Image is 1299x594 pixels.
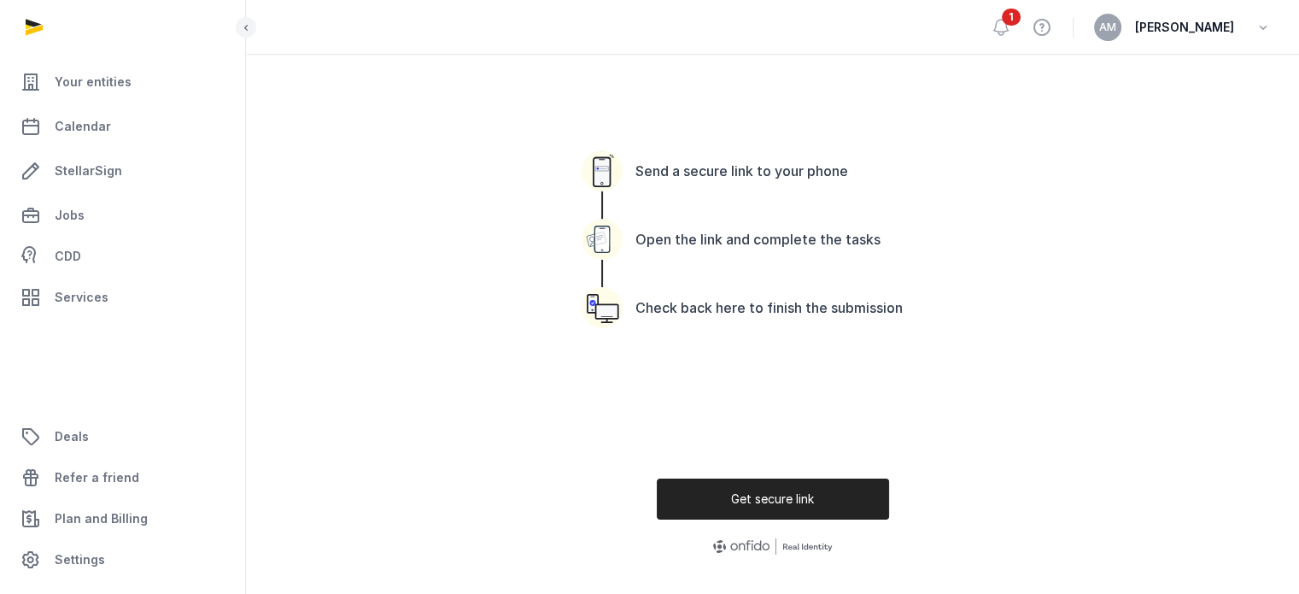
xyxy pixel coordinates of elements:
span: CDD [55,246,81,267]
span: [PERSON_NAME] [1135,17,1234,38]
iframe: Chat Widget [1214,512,1299,594]
span: Refer a friend [55,468,139,488]
div: Send a secure link to your phone [635,161,964,181]
a: Jobs [14,195,231,236]
a: StellarSign [14,150,231,191]
span: Calendar [55,116,111,137]
a: Refer a friend [14,457,231,498]
a: Services [14,277,231,318]
a: Deals [14,416,231,457]
span: 1 [1002,9,1021,26]
a: Plan and Billing [14,498,231,539]
div: Open the link and complete the tasks [635,229,964,250]
a: Calendar [14,106,231,147]
a: Settings [14,539,231,580]
button: AM [1094,14,1121,41]
span: Your entities [55,72,132,92]
span: Settings [55,550,105,570]
span: AM [1099,22,1116,32]
span: Services [55,287,108,308]
div: Check back here to finish the submission [635,297,964,318]
span: Jobs [55,205,85,226]
span: StellarSign [55,161,122,181]
ul: Steps required to continue verification on your mobile [582,27,964,479]
a: Your entities [14,62,231,103]
span: Plan and Billing [55,509,148,529]
a: CDD [14,239,231,273]
button: Get secure link [657,479,889,520]
span: Deals [55,426,89,447]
